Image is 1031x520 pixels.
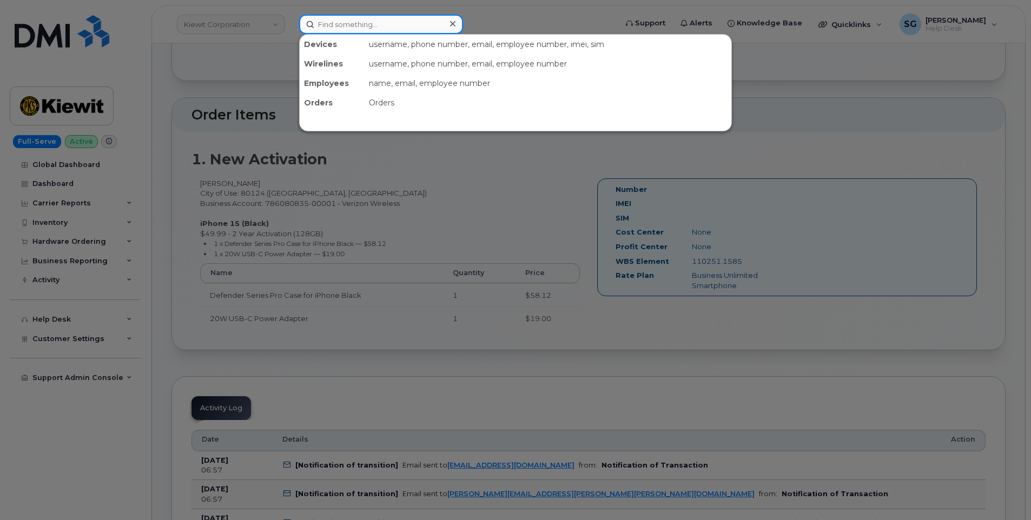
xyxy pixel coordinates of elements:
div: Orders [300,93,365,112]
div: username, phone number, email, employee number [365,54,731,74]
div: username, phone number, email, employee number, imei, sim [365,35,731,54]
div: Wirelines [300,54,365,74]
input: Find something... [299,15,463,34]
div: name, email, employee number [365,74,731,93]
div: Employees [300,74,365,93]
div: Devices [300,35,365,54]
div: Orders [365,93,731,112]
iframe: Messenger Launcher [984,473,1023,512]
